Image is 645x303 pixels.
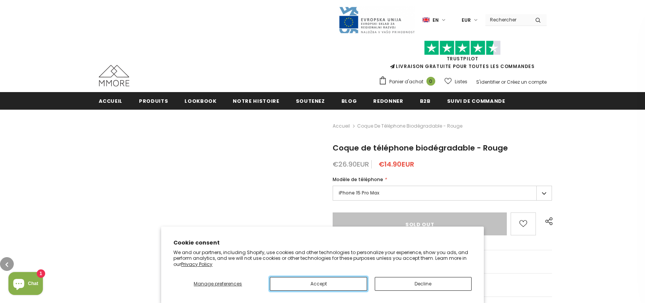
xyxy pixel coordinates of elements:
span: Coque de téléphone biodégradable - Rouge [333,143,508,153]
span: Lookbook [185,97,216,105]
span: EUR [462,16,471,24]
span: Modèle de téléphone [333,176,383,183]
span: en [433,16,439,24]
span: Produits [139,97,168,105]
a: Produits [139,92,168,109]
a: soutenez [296,92,325,109]
img: Javni Razpis [338,6,415,34]
a: Redonner [373,92,403,109]
span: Accueil [99,97,123,105]
span: Coque de téléphone biodégradable - Rouge [357,122,462,131]
label: iPhone 15 Pro Max [333,186,552,201]
a: Accueil [99,92,123,109]
span: Suivi de commande [447,97,505,105]
span: Panier d'achat [389,78,423,86]
span: LIVRAISON GRATUITE POUR TOUTES LES COMMANDES [379,44,547,70]
input: Sold Out [333,212,507,235]
a: TrustPilot [447,55,478,62]
a: Panier d'achat 0 [379,76,439,87]
span: 0 [426,77,435,86]
span: Listes [455,78,467,86]
a: Listes [444,75,467,88]
img: i-lang-1.png [423,17,429,23]
a: Créez un compte [507,79,547,85]
a: Javni Razpis [338,16,415,23]
a: Blog [341,92,357,109]
a: Lookbook [185,92,216,109]
span: or [501,79,506,85]
button: Accept [270,277,367,291]
a: B2B [420,92,431,109]
span: B2B [420,97,431,105]
button: Manage preferences [173,277,262,291]
img: Cas MMORE [99,65,129,86]
h2: Cookie consent [173,239,472,247]
button: Decline [375,277,472,291]
a: Notre histoire [233,92,279,109]
a: Privacy Policy [181,261,212,267]
a: Suivi de commande [447,92,505,109]
span: Manage preferences [194,280,242,287]
span: soutenez [296,97,325,105]
span: €14.90EUR [379,159,414,169]
a: Accueil [333,122,350,131]
span: Notre histoire [233,97,279,105]
img: Faites confiance aux étoiles pilotes [424,41,501,55]
inbox-online-store-chat: Shopify online store chat [6,272,45,297]
input: Search Site [485,14,529,25]
span: Redonner [373,97,403,105]
a: S'identifier [476,79,500,85]
p: We and our partners, including Shopify, use cookies and other technologies to personalize your ex... [173,250,472,267]
span: €26.90EUR [333,159,369,169]
span: Blog [341,97,357,105]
